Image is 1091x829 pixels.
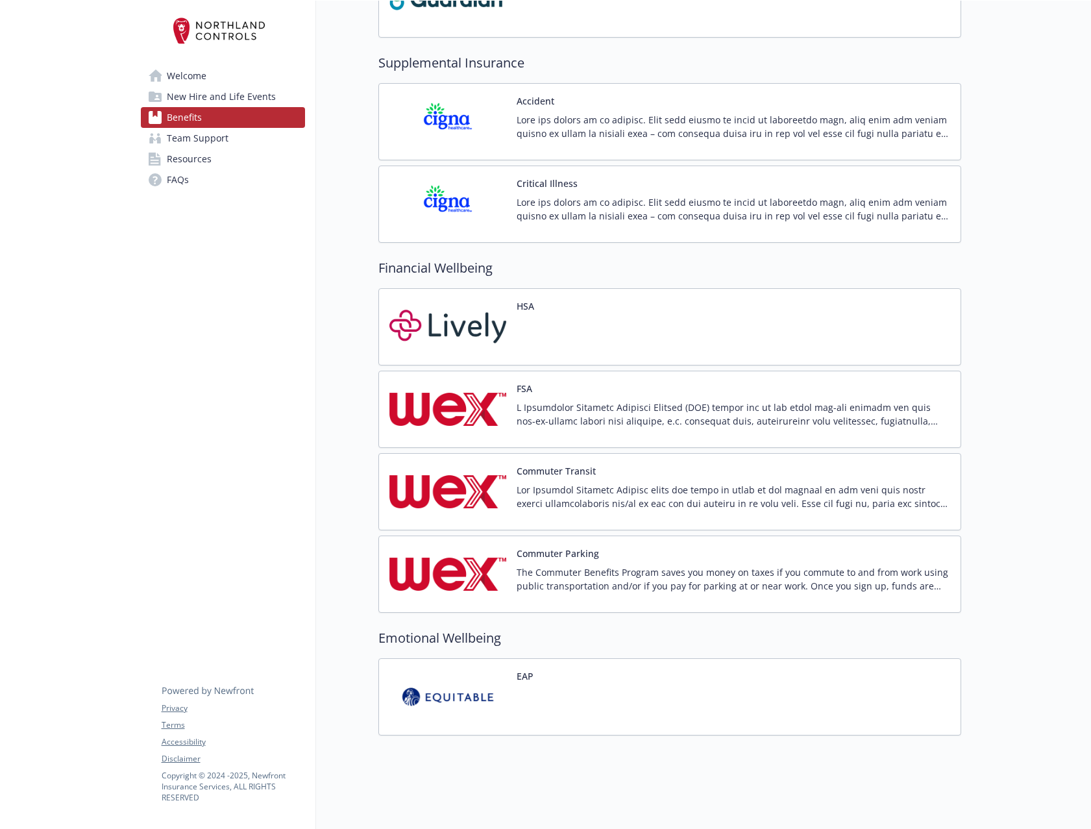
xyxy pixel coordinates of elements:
[378,628,961,648] h2: Emotional Wellbeing
[141,86,305,107] a: New Hire and Life Events
[389,299,506,354] img: Lively, Inc. carrier logo
[517,113,950,140] p: Lore ips dolors am co adipisc. Elit sedd eiusmo te incid ut laboreetdo magn, aliq enim adm veniam...
[141,128,305,149] a: Team Support
[517,299,534,313] button: HSA
[141,107,305,128] a: Benefits
[517,382,532,395] button: FSA
[162,753,304,765] a: Disclaimer
[141,169,305,190] a: FAQs
[517,565,950,593] p: The Commuter Benefits Program saves you money on taxes if you commute to and from work using publ...
[141,149,305,169] a: Resources
[167,128,228,149] span: Team Support
[378,258,961,278] h2: Financial Wellbeing
[517,547,599,560] button: Commuter Parking
[517,195,950,223] p: Lore ips dolors am co adipisc. Elit sedd eiusmo te incid ut laboreetdo magn, aliq enim adm veniam...
[162,702,304,714] a: Privacy
[389,547,506,602] img: Wex Inc. carrier logo
[389,177,506,232] img: CIGNA carrier logo
[389,382,506,437] img: Wex Inc. carrier logo
[162,770,304,803] p: Copyright © 2024 - 2025 , Newfront Insurance Services, ALL RIGHTS RESERVED
[389,669,506,724] img: Equitable Financial Life Insurance Company carrier logo
[167,149,212,169] span: Resources
[167,107,202,128] span: Benefits
[141,66,305,86] a: Welcome
[517,669,533,683] button: EAP
[517,464,596,478] button: Commuter Transit
[389,94,506,149] img: CIGNA carrier logo
[162,736,304,748] a: Accessibility
[162,719,304,731] a: Terms
[517,94,554,108] button: Accident
[389,464,506,519] img: Wex Inc. carrier logo
[167,66,206,86] span: Welcome
[517,483,950,510] p: Lor Ipsumdol Sitametc Adipisc elits doe tempo in utlab et dol magnaal en adm veni quis nostr exer...
[517,401,950,428] p: L Ipsumdolor Sitametc Adipisci Elitsed (DOE) tempor inc ut lab etdol mag-ali enimadm ven quis nos...
[517,177,578,190] button: Critical Illness
[167,169,189,190] span: FAQs
[378,53,961,73] h2: Supplemental Insurance
[167,86,276,107] span: New Hire and Life Events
